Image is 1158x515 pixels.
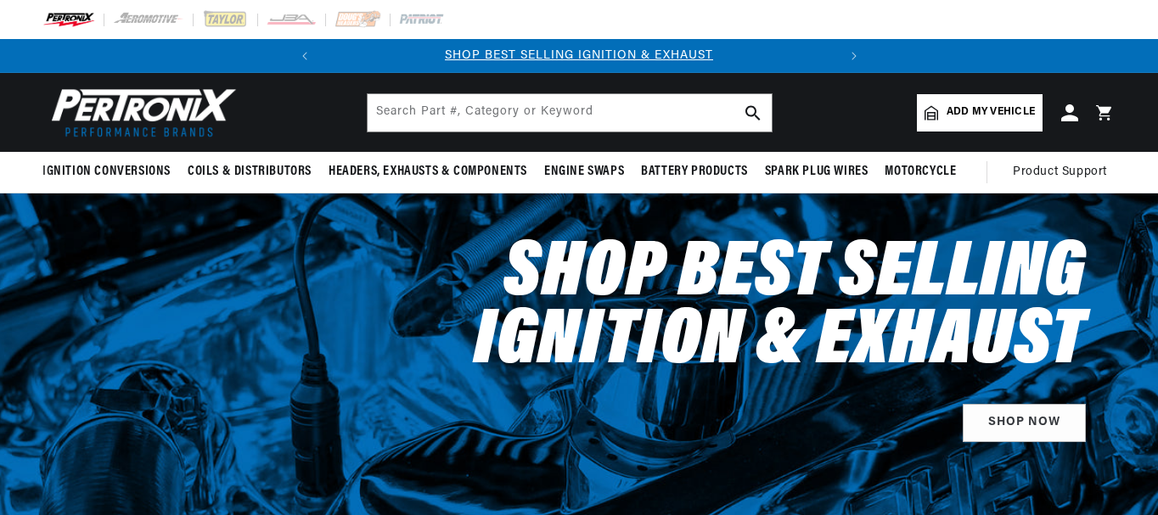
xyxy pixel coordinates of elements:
[876,152,964,192] summary: Motorcycle
[885,163,956,181] span: Motorcycle
[641,163,748,181] span: Battery Products
[544,163,624,181] span: Engine Swaps
[1013,163,1107,182] span: Product Support
[765,163,868,181] span: Spark Plug Wires
[179,152,320,192] summary: Coils & Distributors
[947,104,1035,120] span: Add my vehicle
[329,163,527,181] span: Headers, Exhausts & Components
[917,94,1043,132] a: Add my vehicle
[322,47,837,65] div: 1 of 2
[288,39,322,73] button: Translation missing: en.sections.announcements.previous_announcement
[360,241,1086,377] h2: Shop Best Selling Ignition & Exhaust
[536,152,632,192] summary: Engine Swaps
[837,39,871,73] button: Translation missing: en.sections.announcements.next_announcement
[42,83,238,142] img: Pertronix
[188,163,312,181] span: Coils & Distributors
[322,47,837,65] div: Announcement
[734,94,772,132] button: search button
[756,152,877,192] summary: Spark Plug Wires
[42,152,179,192] summary: Ignition Conversions
[42,163,171,181] span: Ignition Conversions
[368,94,772,132] input: Search Part #, Category or Keyword
[320,152,536,192] summary: Headers, Exhausts & Components
[445,49,713,62] a: SHOP BEST SELLING IGNITION & EXHAUST
[963,404,1086,442] a: SHOP NOW
[1013,152,1116,193] summary: Product Support
[632,152,756,192] summary: Battery Products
